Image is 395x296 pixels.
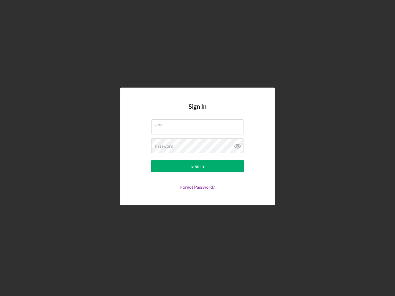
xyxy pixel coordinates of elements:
label: Password [155,144,173,149]
div: Sign In [191,160,204,172]
h4: Sign In [189,103,206,119]
label: Email [155,120,243,126]
a: Forgot Password? [180,184,215,190]
button: Sign In [151,160,244,172]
